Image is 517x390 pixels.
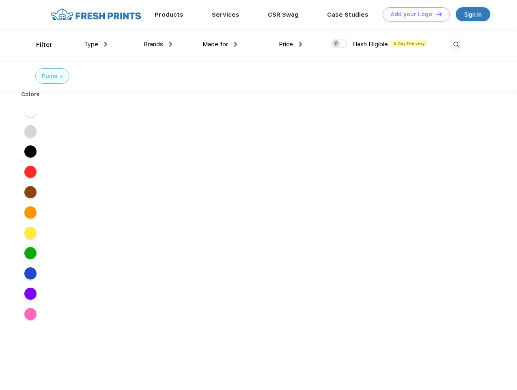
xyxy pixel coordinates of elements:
[268,11,299,18] a: CSR Swag
[84,41,98,48] span: Type
[234,42,237,47] img: dropdown.png
[15,90,46,99] div: Colors
[390,11,432,18] div: Add your Logo
[104,42,107,47] img: dropdown.png
[48,7,144,22] img: fo%20logo%202.webp
[144,41,163,48] span: Brands
[391,40,427,47] span: 5 Day Delivery
[456,7,490,21] a: Sign in
[42,72,58,80] div: Puma
[169,42,172,47] img: dropdown.png
[352,41,388,48] span: Flash Eligible
[60,75,63,78] img: filter_cancel.svg
[36,40,53,50] div: Filter
[436,12,442,16] img: DT
[464,10,482,19] div: Sign in
[279,41,293,48] span: Price
[202,41,228,48] span: Made for
[212,11,239,18] a: Services
[155,11,183,18] a: Products
[450,38,463,52] img: desktop_search.svg
[299,42,302,47] img: dropdown.png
